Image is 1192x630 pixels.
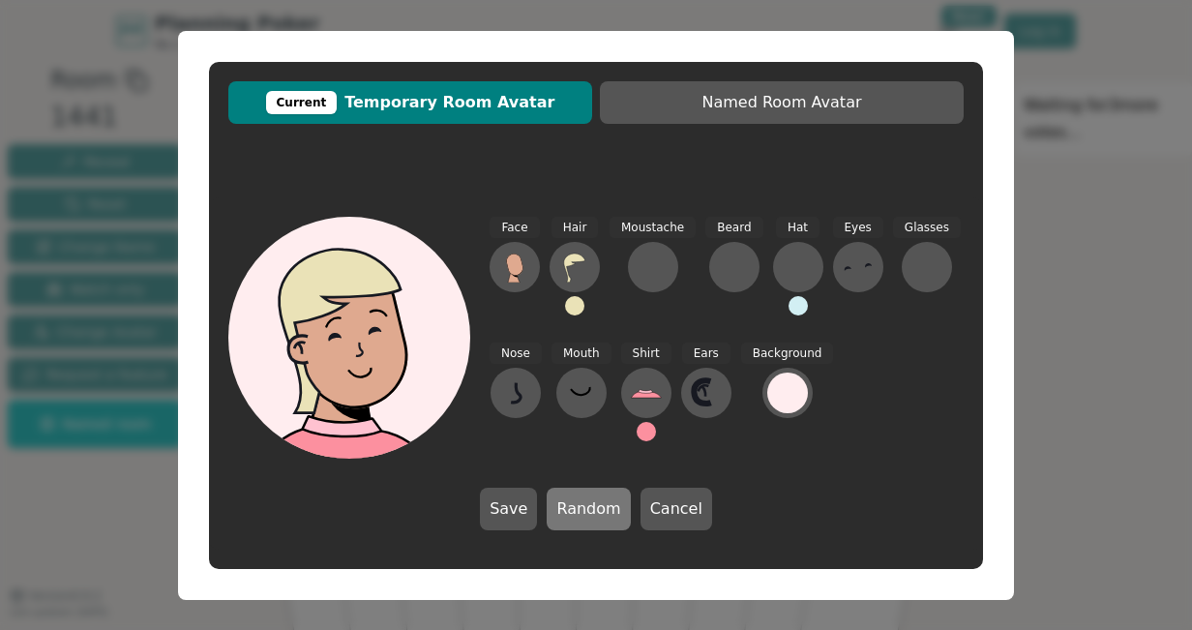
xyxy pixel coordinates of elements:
[776,217,819,239] span: Hat
[490,343,542,365] span: Nose
[551,343,611,365] span: Mouth
[480,488,537,530] button: Save
[238,91,582,114] span: Temporary Room Avatar
[893,217,961,239] span: Glasses
[741,343,834,365] span: Background
[228,81,592,124] button: CurrentTemporary Room Avatar
[682,343,730,365] span: Ears
[705,217,762,239] span: Beard
[547,488,630,530] button: Random
[266,91,338,114] div: Current
[600,81,964,124] button: Named Room Avatar
[490,217,539,239] span: Face
[610,217,696,239] span: Moustache
[610,91,954,114] span: Named Room Avatar
[551,217,599,239] span: Hair
[621,343,671,365] span: Shirt
[641,488,712,530] button: Cancel
[833,217,883,239] span: Eyes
